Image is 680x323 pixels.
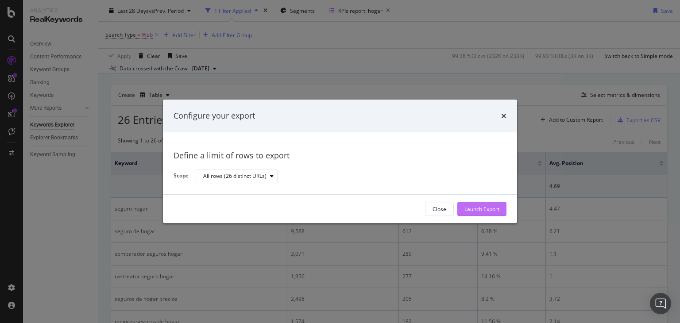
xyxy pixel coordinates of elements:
div: All rows (26 distinct URLs) [203,173,267,179]
div: Close [433,205,446,213]
button: All rows (26 distinct URLs) [196,169,278,183]
div: Define a limit of rows to export [174,150,506,161]
div: times [501,110,506,122]
button: Launch Export [457,202,506,216]
div: modal [163,100,517,223]
div: Open Intercom Messenger [650,293,671,314]
label: Scope [174,172,189,182]
div: Launch Export [464,205,499,213]
button: Close [425,202,454,216]
div: Configure your export [174,110,255,122]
